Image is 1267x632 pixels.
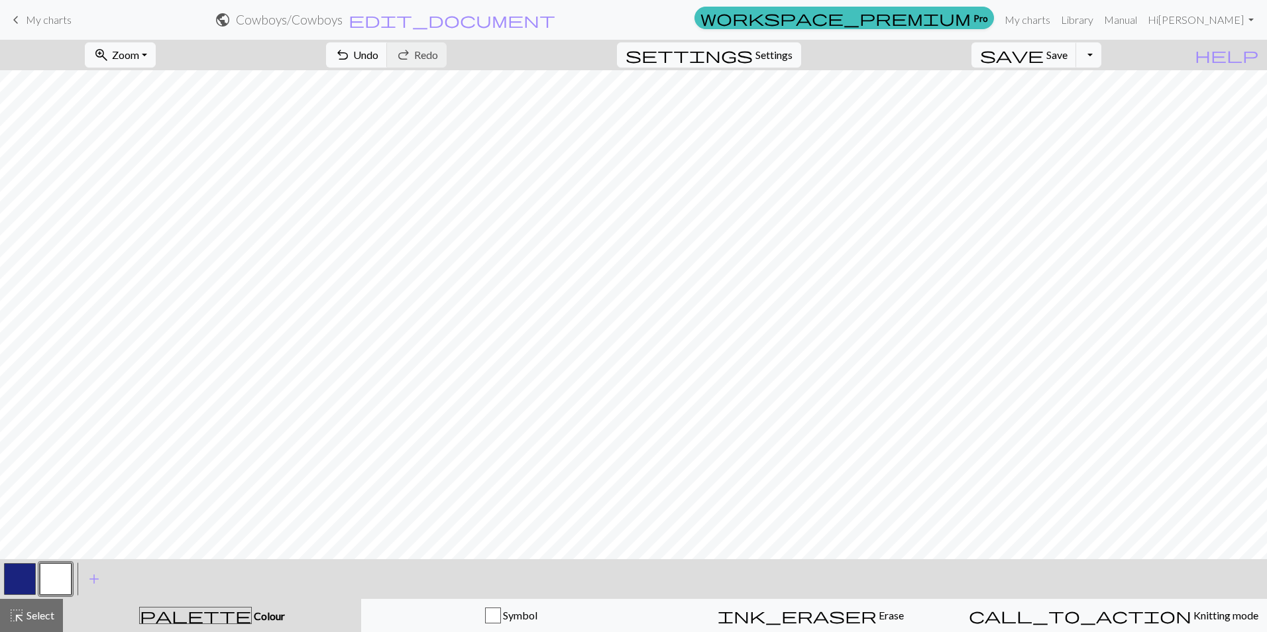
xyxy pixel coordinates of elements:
button: Erase [661,599,960,632]
span: settings [626,46,753,64]
span: Colour [252,609,285,622]
a: Manual [1099,7,1142,33]
a: My charts [999,7,1056,33]
span: Knitting mode [1191,609,1258,621]
span: Symbol [501,609,537,621]
button: Save [971,42,1077,68]
a: My charts [8,9,72,31]
span: help [1195,46,1258,64]
span: Select [25,609,54,621]
span: highlight_alt [9,606,25,625]
span: Erase [877,609,904,621]
span: keyboard_arrow_left [8,11,24,29]
button: Symbol [361,599,661,632]
button: Undo [326,42,388,68]
span: Settings [755,47,793,63]
span: undo [335,46,351,64]
span: Save [1046,48,1068,61]
button: Knitting mode [960,599,1267,632]
span: zoom_in [93,46,109,64]
h2: Cowboys / Cowboys [236,12,343,27]
span: save [980,46,1044,64]
span: edit_document [349,11,555,29]
i: Settings [626,47,753,63]
a: Library [1056,7,1099,33]
span: palette [140,606,251,625]
a: Hi[PERSON_NAME] [1142,7,1259,33]
span: public [215,11,231,29]
span: workspace_premium [700,9,971,27]
span: My charts [26,13,72,26]
button: SettingsSettings [617,42,801,68]
span: add [86,570,102,588]
a: Pro [694,7,994,29]
button: Zoom [85,42,156,68]
span: Undo [353,48,378,61]
span: Zoom [112,48,139,61]
button: Colour [63,599,361,632]
span: ink_eraser [718,606,877,625]
span: call_to_action [969,606,1191,625]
